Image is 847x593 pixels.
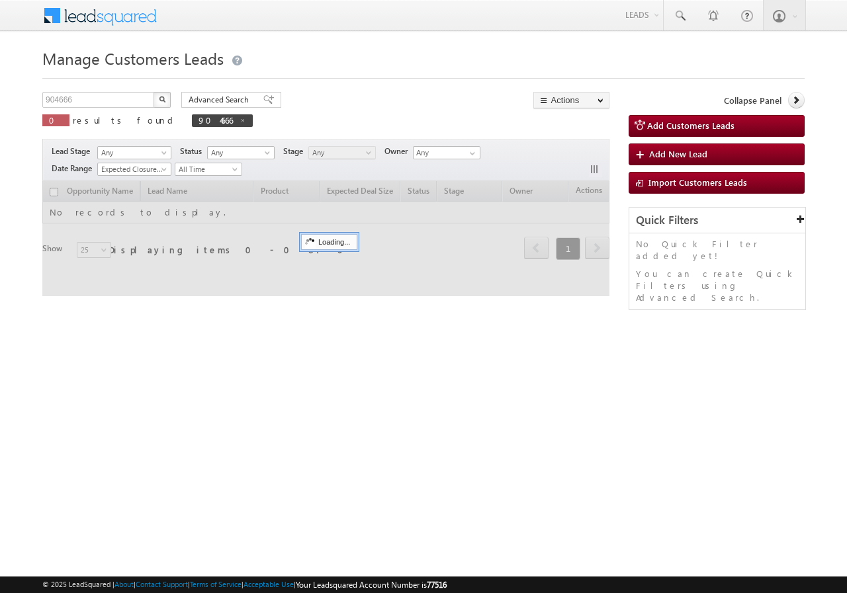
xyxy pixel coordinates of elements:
[308,146,376,159] a: Any
[413,146,480,159] input: Type to Search
[159,96,165,102] img: Search
[296,580,447,590] span: Your Leadsquared Account Number is
[636,238,799,262] p: No Quick Filter added yet!
[648,177,747,188] span: Import Customers Leads
[647,120,735,131] span: Add Customers Leads
[98,163,167,175] span: Expected Closure Date
[136,580,188,588] a: Contact Support
[42,48,224,69] span: Manage Customers Leads
[629,208,805,233] div: Quick Filters
[49,114,63,126] span: 0
[190,580,242,588] a: Terms of Service
[97,163,171,176] a: Expected Closure Date
[42,578,447,591] span: © 2025 LeadSquared | | | | |
[724,95,781,106] span: Collapse Panel
[175,163,238,175] span: All Time
[636,268,799,303] p: You can create Quick Filters using Advanced Search.
[244,580,294,588] a: Acceptable Use
[52,163,97,175] span: Date Range
[427,580,447,590] span: 77516
[384,145,413,157] span: Owner
[175,163,242,176] a: All Time
[98,147,167,159] span: Any
[97,146,171,159] a: Any
[301,234,357,250] div: Loading...
[208,147,271,159] span: Any
[199,114,233,126] span: 904666
[73,114,178,126] span: results found
[649,148,707,159] span: Add New Lead
[189,94,253,106] span: Advanced Search
[207,146,275,159] a: Any
[283,145,308,157] span: Stage
[533,92,609,108] button: Actions
[180,145,207,157] span: Status
[52,145,95,157] span: Lead Stage
[463,147,479,160] a: Show All Items
[309,147,372,159] span: Any
[114,580,134,588] a: About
